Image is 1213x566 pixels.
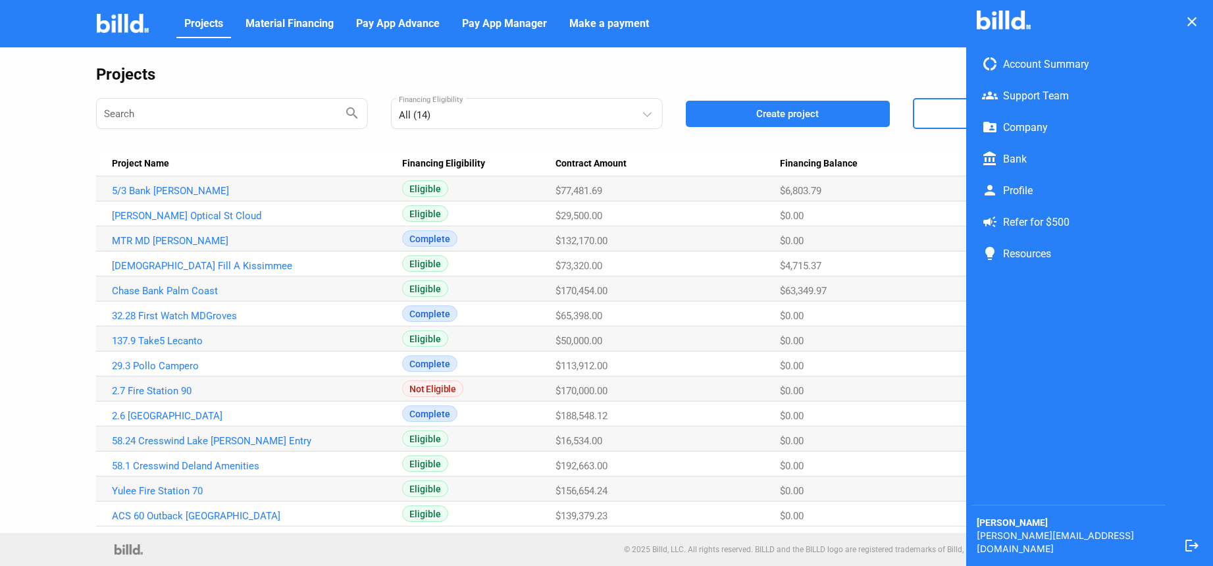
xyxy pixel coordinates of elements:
[561,11,657,37] a: Make a payment
[971,48,1166,80] a: Account Summary
[982,214,1003,230] mat-icon: campaign
[971,238,1166,269] a: Resources
[1184,538,1200,553] mat-icon: logout
[569,16,649,32] span: Make a payment
[971,143,1166,174] a: Bank
[348,11,448,37] a: Pay App Advance
[977,529,1160,555] span: [PERSON_NAME][EMAIL_ADDRESS][DOMAIN_NAME]
[977,516,1048,529] span: [PERSON_NAME]
[982,151,1003,167] mat-icon: account_balance
[982,56,1003,72] mat-icon: donut_large
[971,111,1166,143] a: Company
[245,16,334,32] span: Material Financing
[982,182,1003,198] mat-icon: person
[176,11,231,37] a: Projects
[971,80,1166,111] a: Support Team
[982,88,1003,103] mat-icon: groups
[97,14,149,33] img: Billd Company Logo
[184,16,223,32] span: Projects
[238,11,342,37] a: Material Financing
[971,206,1166,238] a: Refer for $500
[982,245,1003,261] mat-icon: lightbulb
[356,16,440,32] span: Pay App Advance
[982,119,1003,135] mat-icon: folder_shared
[971,174,1166,206] a: Profile
[462,16,547,32] span: Pay App Manager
